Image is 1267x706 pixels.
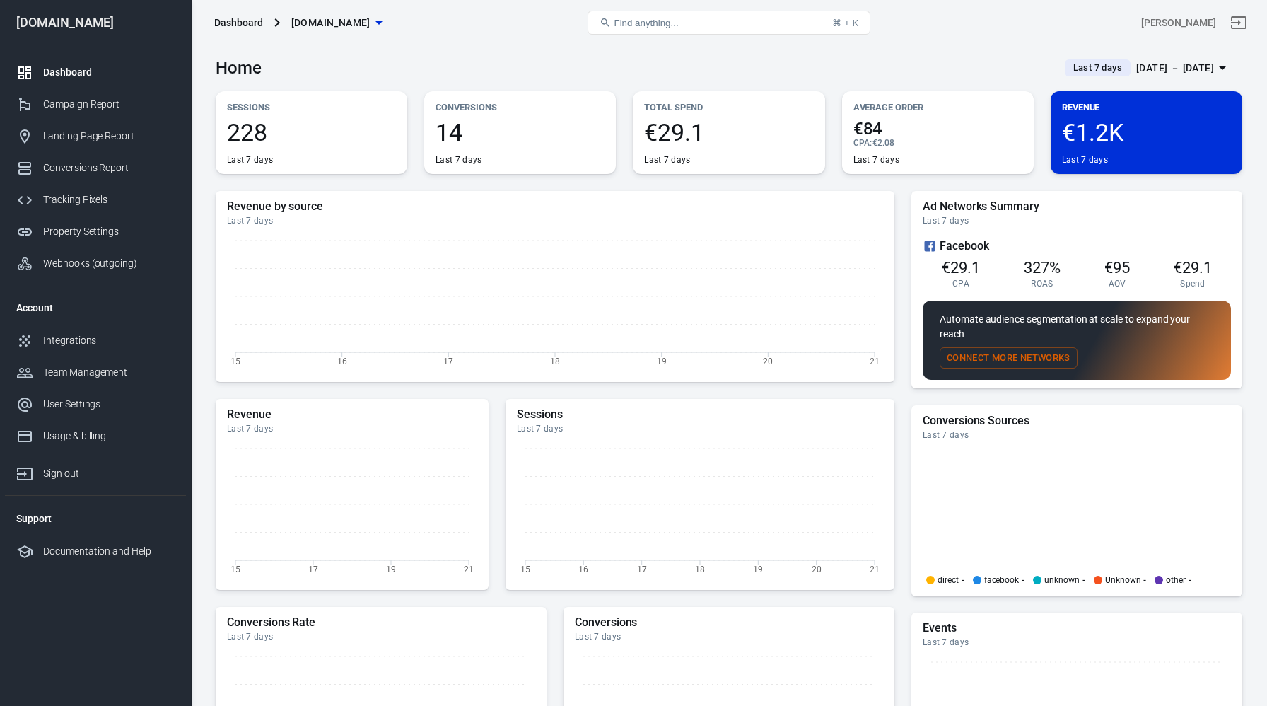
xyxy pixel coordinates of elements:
[1062,120,1231,144] span: €1.2K
[753,564,763,574] tspan: 19
[695,564,705,574] tspan: 18
[436,100,605,115] p: Conversions
[5,88,186,120] a: Campaign Report
[5,248,186,279] a: Webhooks (outgoing)
[923,215,1231,226] div: Last 7 days
[614,18,678,28] span: Find anything...
[5,152,186,184] a: Conversions Report
[923,238,937,255] svg: Facebook Ads
[43,161,175,175] div: Conversions Report
[1053,57,1242,80] button: Last 7 days[DATE] － [DATE]
[227,154,273,166] div: Last 7 days
[923,238,1231,255] div: Facebook
[575,631,883,642] div: Last 7 days
[923,414,1231,428] h5: Conversions Sources
[938,576,959,584] p: direct
[5,357,186,388] a: Team Management
[227,631,535,642] div: Last 7 days
[1044,576,1080,584] p: unknown
[43,397,175,412] div: User Settings
[5,16,186,29] div: [DOMAIN_NAME]
[43,544,175,559] div: Documentation and Help
[5,420,186,452] a: Usage & billing
[227,215,883,226] div: Last 7 days
[812,564,822,574] tspan: 20
[517,423,883,434] div: Last 7 days
[464,564,474,574] tspan: 21
[853,120,1022,137] span: €84
[1062,154,1108,166] div: Last 7 days
[1222,6,1256,40] a: Sign out
[43,429,175,444] div: Usage & billing
[644,154,690,166] div: Last 7 days
[1082,576,1085,584] span: -
[227,423,477,434] div: Last 7 days
[1174,259,1212,277] span: €29.1
[940,347,1078,369] button: Connect More Networks
[43,65,175,80] div: Dashboard
[923,199,1231,214] h5: Ad Networks Summary
[5,452,186,490] a: Sign out
[5,291,186,325] li: Account
[923,621,1231,635] h5: Events
[644,100,813,115] p: Total Spend
[870,356,880,366] tspan: 21
[550,356,560,366] tspan: 18
[5,325,186,357] a: Integrations
[5,120,186,152] a: Landing Page Report
[1109,278,1126,289] span: AOV
[942,259,980,277] span: €29.1
[940,312,1214,342] p: Automate audience segmentation at scale to expand your reach
[578,564,588,574] tspan: 16
[43,256,175,271] div: Webhooks (outgoing)
[227,120,396,144] span: 228
[230,356,240,366] tspan: 15
[1141,16,1216,30] div: Account id: mN52Bpol
[853,154,899,166] div: Last 7 days
[286,10,387,36] button: [DOMAIN_NAME]
[43,129,175,144] div: Landing Page Report
[853,100,1022,115] p: Average Order
[644,120,813,144] span: €29.1
[230,564,240,574] tspan: 15
[43,97,175,112] div: Campaign Report
[43,466,175,481] div: Sign out
[1022,576,1024,584] span: -
[1180,278,1205,289] span: Spend
[43,224,175,239] div: Property Settings
[5,184,186,216] a: Tracking Pixels
[637,564,647,574] tspan: 17
[43,333,175,348] div: Integrations
[291,14,370,32] span: leadoussinet.com
[1136,59,1214,77] div: [DATE] － [DATE]
[923,637,1231,648] div: Last 7 days
[5,216,186,248] a: Property Settings
[588,11,870,35] button: Find anything...⌘ + K
[923,429,1231,441] div: Last 7 days
[308,564,318,574] tspan: 17
[1062,100,1231,115] p: Revenue
[763,356,773,366] tspan: 20
[952,278,969,289] span: CPA
[227,199,883,214] h5: Revenue by source
[984,576,1020,584] p: facebook
[1105,576,1141,584] p: Unknown
[962,576,964,584] span: -
[5,502,186,536] li: Support
[870,564,880,574] tspan: 21
[214,16,263,30] div: Dashboard
[1068,61,1128,75] span: Last 7 days
[853,138,872,148] span: CPA :
[517,407,883,422] h5: Sessions
[1104,259,1130,277] span: €95
[227,407,477,422] h5: Revenue
[520,564,530,574] tspan: 15
[43,365,175,380] div: Team Management
[1024,259,1061,277] span: 327%
[436,120,605,144] span: 14
[657,356,667,366] tspan: 19
[436,154,481,166] div: Last 7 days
[227,615,535,630] h5: Conversions Rate
[872,138,894,148] span: €2.08
[1166,576,1186,584] p: other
